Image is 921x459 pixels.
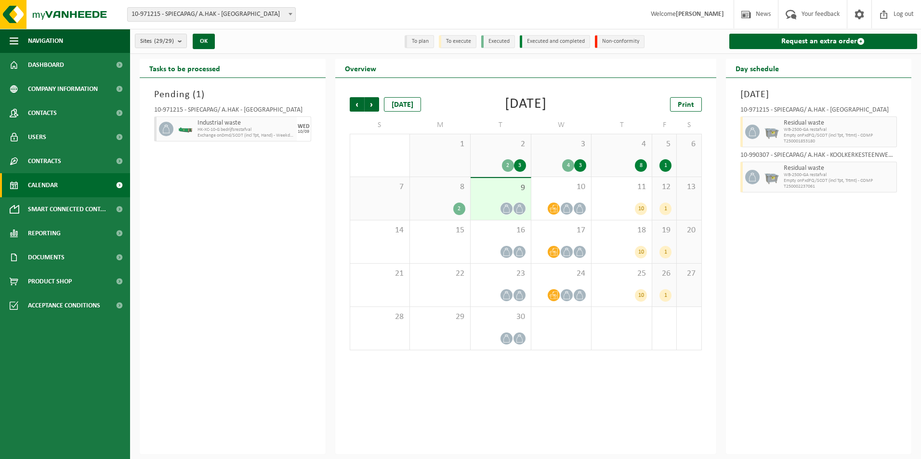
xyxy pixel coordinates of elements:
span: 6 [682,139,696,150]
span: 13 [682,182,696,192]
span: T250001853180 [784,139,895,144]
img: WB-2500-GAL-GY-01 [764,170,779,184]
div: 10-990307 - SPIECAPAG/ A.HAK - KOOLKERKESTEENWEG - OOSTKERKE [740,152,897,162]
span: 15 [415,225,465,236]
count: (29/29) [154,38,174,44]
div: 3 [514,159,526,172]
span: 29 [415,312,465,322]
td: M [410,116,471,134]
span: 12 [657,182,671,192]
span: 4 [596,139,647,150]
span: 23 [475,268,526,279]
div: 1 [659,289,671,302]
div: 4 [562,159,574,172]
span: 7 [355,182,405,192]
div: 10 [635,203,647,215]
span: 25 [596,268,647,279]
span: 22 [415,268,465,279]
td: W [531,116,592,134]
span: 28 [355,312,405,322]
span: Previous [350,97,364,112]
li: To execute [439,35,476,48]
h2: Tasks to be processed [140,59,230,77]
span: Industrial waste [197,119,294,127]
a: Request an extra order [729,34,918,49]
div: 1 [659,203,671,215]
span: 24 [536,268,587,279]
span: WB-2500-GA restafval [784,127,895,133]
span: Navigation [28,29,63,53]
span: Empty onFxdFQ/SCOT (incl Tpt, Trtmt) - COMP [784,133,895,139]
h2: Overview [335,59,386,77]
a: Print [670,97,702,112]
span: Smart connected cont... [28,197,106,221]
span: 14 [355,225,405,236]
span: Acceptance conditions [28,293,100,318]
div: 8 [635,159,647,172]
span: 1 [196,90,201,100]
span: WB-2500-GA restafval [784,172,895,178]
div: WED [298,124,310,129]
span: 17 [536,225,587,236]
span: 8 [415,182,465,192]
span: HK-XC-10-G bedrijfsrestafval [197,127,294,133]
div: 10/09 [298,129,309,134]
span: Dashboard [28,53,64,77]
h3: Pending ( ) [154,88,311,102]
h2: Day schedule [726,59,789,77]
td: F [652,116,677,134]
div: [DATE] [505,97,547,112]
span: 5 [657,139,671,150]
span: Product Shop [28,269,72,293]
span: 3 [536,139,587,150]
span: Reporting [28,221,61,245]
div: [DATE] [384,97,421,112]
span: 10 [536,182,587,192]
li: Executed and completed [520,35,590,48]
span: Contracts [28,149,61,173]
button: OK [193,34,215,49]
div: 1 [659,246,671,258]
span: Users [28,125,46,149]
span: Contacts [28,101,57,125]
td: S [677,116,701,134]
span: 18 [596,225,647,236]
span: Residual waste [784,165,895,172]
span: Next [365,97,379,112]
td: S [350,116,410,134]
td: T [471,116,531,134]
span: 10-971215 - SPIECAPAG/ A.HAK - BRUGGE [127,7,296,22]
li: Non-conformity [595,35,645,48]
div: 2 [453,203,465,215]
div: 10 [635,289,647,302]
span: 16 [475,225,526,236]
img: WB-2500-GAL-GY-01 [764,125,779,139]
span: Exchange onDmd/SCOT (incl Tpt, Hand) - Weekday - HK (Exch) [197,133,294,139]
div: 10-971215 - SPIECAPAG/ A.HAK - [GEOGRAPHIC_DATA] [154,107,311,116]
div: 10 [635,246,647,258]
span: Company information [28,77,98,101]
span: Documents [28,245,65,269]
span: Empty onFxdFQ/SCOT (incl Tpt, Trtmt) - COMP [784,178,895,184]
span: 19 [657,225,671,236]
div: 2 [502,159,514,172]
span: T250002237061 [784,184,895,190]
span: 21 [355,268,405,279]
span: 30 [475,312,526,322]
td: T [592,116,652,134]
span: Residual waste [784,119,895,127]
span: 2 [475,139,526,150]
button: Sites(29/29) [135,34,187,48]
strong: [PERSON_NAME] [676,11,724,18]
li: Executed [481,35,515,48]
span: Print [678,101,694,109]
span: 10-971215 - SPIECAPAG/ A.HAK - BRUGGE [128,8,295,21]
span: 11 [596,182,647,192]
div: 10-971215 - SPIECAPAG/ A.HAK - [GEOGRAPHIC_DATA] [740,107,897,116]
li: To plan [405,35,434,48]
div: 1 [659,159,671,172]
span: 26 [657,268,671,279]
span: 27 [682,268,696,279]
span: 9 [475,183,526,193]
h3: [DATE] [740,88,897,102]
